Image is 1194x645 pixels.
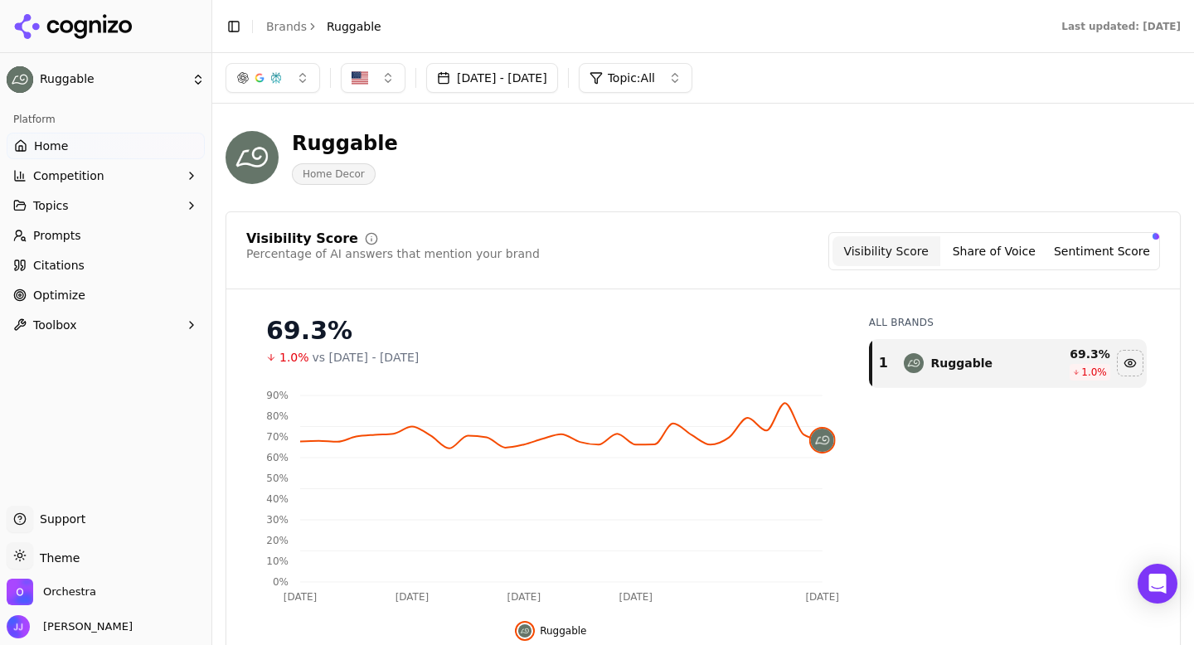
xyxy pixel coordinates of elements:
[40,72,185,87] span: Ruggable
[930,355,993,371] div: Ruggable
[313,349,420,366] span: vs [DATE] - [DATE]
[805,591,839,603] tspan: [DATE]
[33,197,69,214] span: Topics
[266,410,289,422] tspan: 80%
[7,615,30,638] img: Jeff Jensen
[1041,346,1110,362] div: 69.3 %
[327,18,381,35] span: Ruggable
[352,70,368,86] img: US
[33,317,77,333] span: Toolbox
[266,316,836,346] div: 69.3%
[33,227,81,244] span: Prompts
[1048,236,1156,266] button: Sentiment Score
[33,511,85,527] span: Support
[1117,350,1143,376] button: Hide ruggable data
[7,66,33,93] img: Ruggable
[869,339,1147,388] div: Data table
[33,551,80,565] span: Theme
[266,555,289,567] tspan: 10%
[832,236,940,266] button: Visibility Score
[266,473,289,484] tspan: 50%
[608,70,655,86] span: Topic: All
[515,621,586,641] button: Hide ruggable data
[518,624,531,638] img: ruggable
[292,130,398,157] div: Ruggable
[940,236,1048,266] button: Share of Voice
[869,316,1147,329] div: All Brands
[226,131,279,184] img: Ruggable
[426,63,558,93] button: [DATE] - [DATE]
[7,133,205,159] a: Home
[273,576,289,588] tspan: 0%
[36,619,133,634] span: [PERSON_NAME]
[507,591,541,603] tspan: [DATE]
[34,138,68,154] span: Home
[879,353,888,373] div: 1
[7,192,205,219] button: Topics
[284,591,318,603] tspan: [DATE]
[33,167,104,184] span: Competition
[1081,366,1107,379] span: 1.0 %
[246,245,540,262] div: Percentage of AI answers that mention your brand
[266,535,289,546] tspan: 20%
[266,431,289,443] tspan: 70%
[33,257,85,274] span: Citations
[33,287,85,303] span: Optimize
[7,282,205,308] a: Optimize
[7,615,133,638] button: Open user button
[1061,20,1181,33] div: Last updated: [DATE]
[7,222,205,249] a: Prompts
[7,162,205,189] button: Competition
[540,624,586,638] span: Ruggable
[7,312,205,338] button: Toolbox
[811,429,834,452] img: ruggable
[7,106,205,133] div: Platform
[266,514,289,526] tspan: 30%
[279,349,309,366] span: 1.0%
[396,591,430,603] tspan: [DATE]
[7,252,205,279] a: Citations
[266,452,289,463] tspan: 60%
[619,591,653,603] tspan: [DATE]
[7,579,33,605] img: Orchestra
[7,579,96,605] button: Open organization switcher
[266,493,289,505] tspan: 40%
[292,163,376,185] span: Home Decor
[1138,564,1177,604] div: Open Intercom Messenger
[904,353,924,373] img: ruggable
[246,232,358,245] div: Visibility Score
[871,339,1147,388] tr: 1ruggableRuggable69.3%1.0%Hide ruggable data
[43,584,96,599] span: Orchestra
[266,390,289,401] tspan: 90%
[266,18,381,35] nav: breadcrumb
[266,20,307,33] a: Brands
